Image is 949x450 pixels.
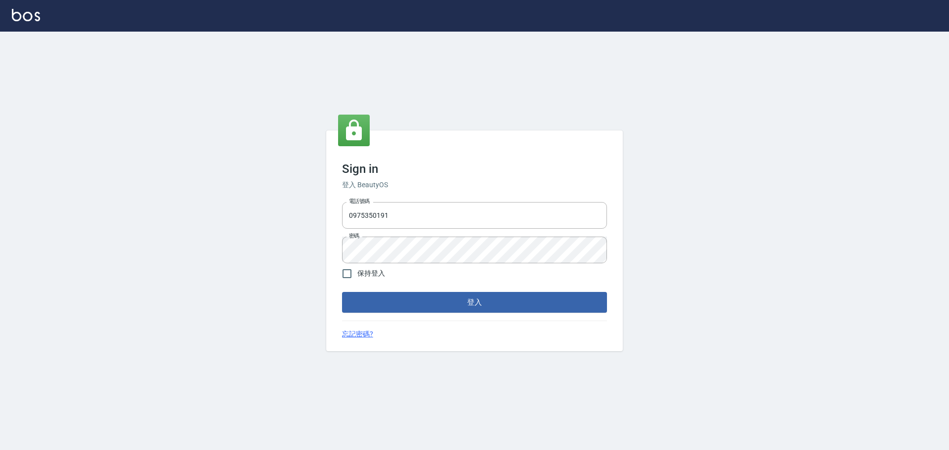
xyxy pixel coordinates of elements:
button: 登入 [342,292,607,313]
label: 電話號碼 [349,198,370,205]
h6: 登入 BeautyOS [342,180,607,190]
img: Logo [12,9,40,21]
span: 保持登入 [357,268,385,279]
label: 密碼 [349,232,359,240]
a: 忘記密碼? [342,329,373,339]
h3: Sign in [342,162,607,176]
